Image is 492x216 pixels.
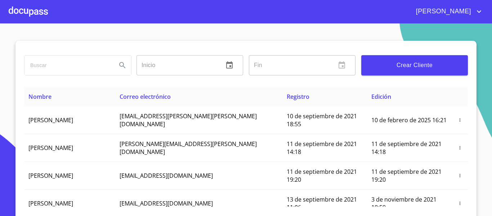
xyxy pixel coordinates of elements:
[28,199,73,207] span: [PERSON_NAME]
[287,93,309,101] span: Registro
[371,140,442,156] span: 11 de septiembre de 2021 14:18
[120,140,257,156] span: [PERSON_NAME][EMAIL_ADDRESS][PERSON_NAME][DOMAIN_NAME]
[411,6,483,17] button: account of current user
[120,199,213,207] span: [EMAIL_ADDRESS][DOMAIN_NAME]
[28,172,73,180] span: [PERSON_NAME]
[287,112,357,128] span: 10 de septiembre de 2021 18:55
[120,112,257,128] span: [EMAIL_ADDRESS][PERSON_NAME][PERSON_NAME][DOMAIN_NAME]
[361,55,468,75] button: Crear Cliente
[28,116,73,124] span: [PERSON_NAME]
[371,195,437,211] span: 3 de noviembre de 2021 18:59
[371,93,391,101] span: Edición
[28,93,52,101] span: Nombre
[287,140,357,156] span: 11 de septiembre de 2021 14:18
[287,195,357,211] span: 13 de septiembre de 2021 11:06
[120,172,213,180] span: [EMAIL_ADDRESS][DOMAIN_NAME]
[114,57,131,74] button: Search
[371,168,442,184] span: 11 de septiembre de 2021 19:20
[287,168,357,184] span: 11 de septiembre de 2021 19:20
[120,93,171,101] span: Correo electrónico
[367,60,462,70] span: Crear Cliente
[371,116,447,124] span: 10 de febrero de 2025 16:21
[411,6,475,17] span: [PERSON_NAME]
[28,144,73,152] span: [PERSON_NAME]
[24,56,111,75] input: search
